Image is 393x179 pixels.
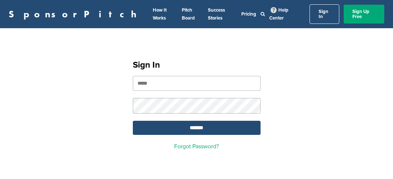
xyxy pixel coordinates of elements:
a: How It Works [153,7,167,21]
a: Pitch Board [182,7,195,21]
a: Success Stories [208,7,225,21]
a: Help Center [269,6,288,22]
a: Forgot Password? [174,143,219,150]
a: Sign Up Free [344,5,384,24]
a: Sign In [310,4,340,24]
a: SponsorPitch [9,9,141,19]
h1: Sign In [133,59,261,72]
a: Pricing [241,11,256,17]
